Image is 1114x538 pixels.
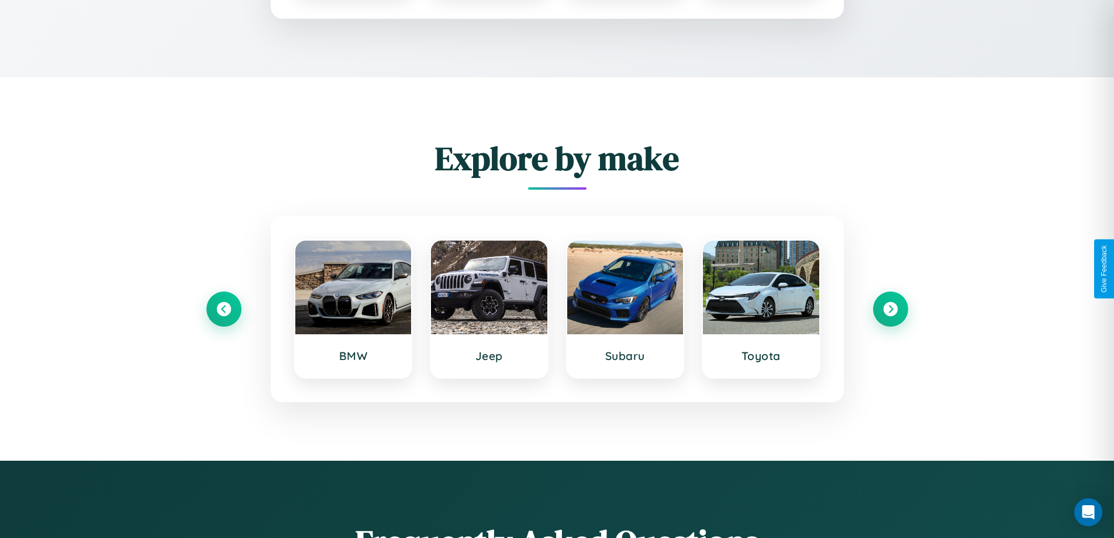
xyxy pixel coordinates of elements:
[443,349,536,363] h3: Jeep
[715,349,808,363] h3: Toyota
[206,136,908,181] h2: Explore by make
[579,349,672,363] h3: Subaru
[1100,245,1108,293] div: Give Feedback
[1074,498,1102,526] div: Open Intercom Messenger
[307,349,400,363] h3: BMW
